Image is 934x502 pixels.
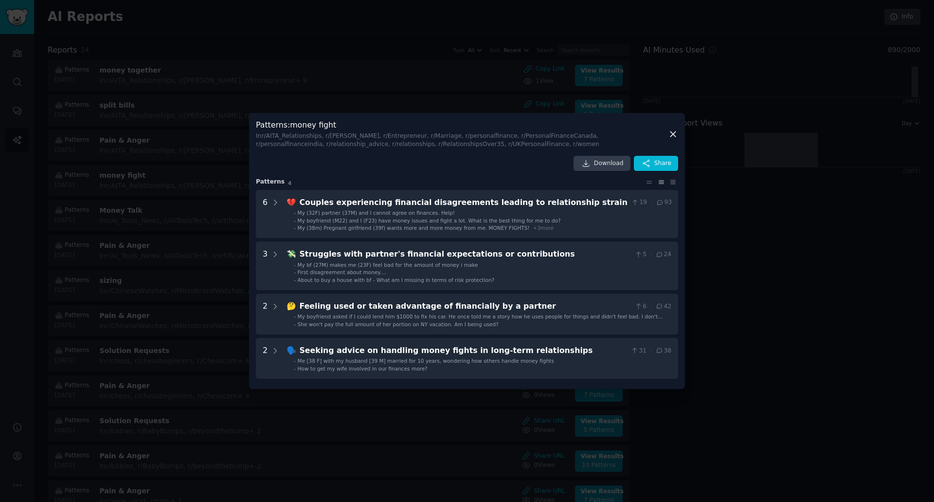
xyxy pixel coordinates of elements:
div: In r/AITA_Relationships, r/[PERSON_NAME], r/Entrepreneur, r/Marriage, r/personalfinance, r/Person... [256,132,668,149]
span: About to buy a house with bf - What am I missing in terms of risk protection? [298,277,495,283]
span: My boyfriend (M22) and I (F23) have money issues and fight a lot. What is the best thing for me t... [298,218,561,223]
div: - [294,269,296,276]
div: - [294,277,296,283]
span: Me [38 F] with my husband [39 M] married for 10 years, wondering how others handle money fights [298,358,554,364]
div: 2 [263,300,268,328]
div: - [294,357,296,364]
div: - [294,321,296,328]
span: Pattern s [256,178,285,186]
span: 38 [655,347,671,355]
div: - [294,365,296,372]
div: 6 [263,197,268,232]
span: · [650,250,652,259]
span: + 3 more [533,225,554,231]
div: Feeling used or taken advantage of financially by a partner [300,300,631,313]
div: - [294,224,296,231]
span: 42 [655,302,671,311]
span: · [650,347,652,355]
div: 3 [263,248,268,283]
span: 19 [631,198,647,207]
span: My bf (27M) makes me (23F) feel bad for the amount of money i make [298,262,478,268]
span: My (32F) partner (37M) and I cannot agree on finances. Help! [298,210,455,216]
div: - [294,209,296,216]
span: · [650,302,652,311]
h3: Patterns : money fight [256,120,668,149]
span: 💸 [287,249,296,259]
span: 6 [634,302,647,311]
span: My boyfriend asked if I could lend him $1000 to fix his car. He once told me a story how he uses ... [298,314,663,326]
div: 2 [263,345,268,372]
span: 93 [656,198,672,207]
div: - [294,217,296,224]
div: - [294,313,296,320]
span: · [650,198,652,207]
a: Download [574,156,630,171]
span: 🗣️ [287,346,296,355]
button: Share [634,156,678,171]
div: Struggles with partner's financial expectations or contributions [300,248,631,260]
div: - [294,261,296,268]
span: How to get my wife involved in our finances more? [298,366,428,372]
span: 🤔 [287,301,296,311]
span: Share [654,159,671,168]
span: First disagreement about money.... [298,269,387,275]
span: 💔 [287,198,296,207]
span: My (38m) Pregnant girlfriend (39f) wants more and more money from me. MONEY FIGHTS! [298,225,530,231]
span: Download [594,159,624,168]
div: Couples experiencing financial disagreements leading to relationship strain [300,197,628,209]
span: 31 [630,347,647,355]
span: 24 [655,250,671,259]
span: 5 [634,250,647,259]
span: She won't pay the full amount of her portion on NY vacation. Am I being used? [298,321,499,327]
div: Seeking advice on handling money fights in long-term relationships [300,345,627,357]
span: 4 [288,180,291,186]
